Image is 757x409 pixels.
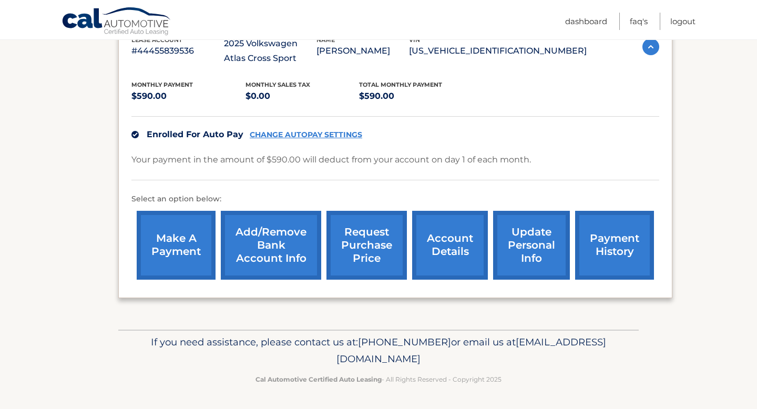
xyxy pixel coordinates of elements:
p: - All Rights Reserved - Copyright 2025 [125,374,632,385]
p: $0.00 [245,89,360,104]
span: Total Monthly Payment [359,81,442,88]
a: CHANGE AUTOPAY SETTINGS [250,130,362,139]
strong: Cal Automotive Certified Auto Leasing [255,375,382,383]
img: check.svg [131,131,139,138]
a: Dashboard [565,13,607,30]
p: Select an option below: [131,193,659,206]
p: If you need assistance, please contact us at: or email us at [125,334,632,367]
a: Logout [670,13,695,30]
a: FAQ's [630,13,648,30]
a: Cal Automotive [62,7,172,37]
span: Monthly Payment [131,81,193,88]
a: Add/Remove bank account info [221,211,321,280]
p: Your payment in the amount of $590.00 will deduct from your account on day 1 of each month. [131,152,531,167]
p: #44455839536 [131,44,224,58]
p: 2025 Volkswagen Atlas Cross Sport [224,36,316,66]
span: [PHONE_NUMBER] [358,336,451,348]
p: [US_VEHICLE_IDENTIFICATION_NUMBER] [409,44,587,58]
p: $590.00 [131,89,245,104]
img: accordion-active.svg [642,38,659,55]
a: update personal info [493,211,570,280]
span: Monthly sales Tax [245,81,310,88]
p: $590.00 [359,89,473,104]
a: payment history [575,211,654,280]
a: make a payment [137,211,216,280]
p: [PERSON_NAME] [316,44,409,58]
span: Enrolled For Auto Pay [147,129,243,139]
a: request purchase price [326,211,407,280]
a: account details [412,211,488,280]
